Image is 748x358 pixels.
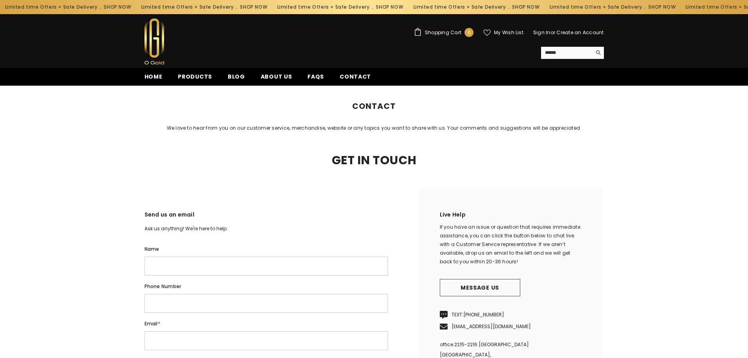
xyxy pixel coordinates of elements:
[340,73,371,81] span: Contact
[541,47,604,59] summary: Search
[533,29,550,36] a: Sign In
[452,323,531,330] a: [EMAIL_ADDRESS][DOMAIN_NAME]
[425,30,461,35] span: Shopping Cart
[440,223,581,266] div: If you have an issue or question that requires immediate assistance, you can click the button bel...
[235,3,263,11] a: SHOP NOW
[404,1,540,13] div: Limited time Offers + Safe Delivery ..
[220,72,253,86] a: Blog
[228,73,245,81] span: Blog
[137,72,170,86] a: Home
[644,3,671,11] a: SHOP NOW
[144,282,388,291] label: Phone number
[463,311,504,318] a: [PHONE_NUMBER]
[440,210,581,223] h2: Live Help
[132,1,268,13] div: Limited time Offers + Safe Delivery ..
[556,29,604,36] a: Create an Account
[494,30,523,35] span: My Wish List
[144,210,388,224] h3: Send us an email
[144,18,164,64] img: Ogold Shop
[144,319,388,328] label: Email
[300,72,332,86] a: FAQs
[332,72,379,86] a: Contact
[144,245,388,253] label: Name
[483,29,523,36] a: My Wish List
[144,224,388,233] p: Ask us anything! We're here to help.
[268,1,404,13] div: Limited time Offers + Safe Delivery ..
[99,3,127,11] a: SHOP NOW
[371,3,399,11] a: SHOP NOW
[550,29,555,36] span: or
[352,86,366,94] a: Home
[540,1,676,13] div: Limited time Offers + Safe Delivery ..
[307,73,324,81] span: FAQs
[253,72,300,86] a: About us
[170,72,220,86] a: Products
[139,155,610,166] h2: Get In Touch
[261,73,292,81] span: About us
[414,28,474,37] a: Shopping Cart
[468,28,471,37] span: 0
[375,86,396,94] span: Contact
[592,47,604,59] button: Search
[178,73,212,81] span: Products
[452,311,504,318] span: TEXT:
[508,3,535,11] a: SHOP NOW
[440,279,520,296] a: Message us
[144,73,163,81] span: Home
